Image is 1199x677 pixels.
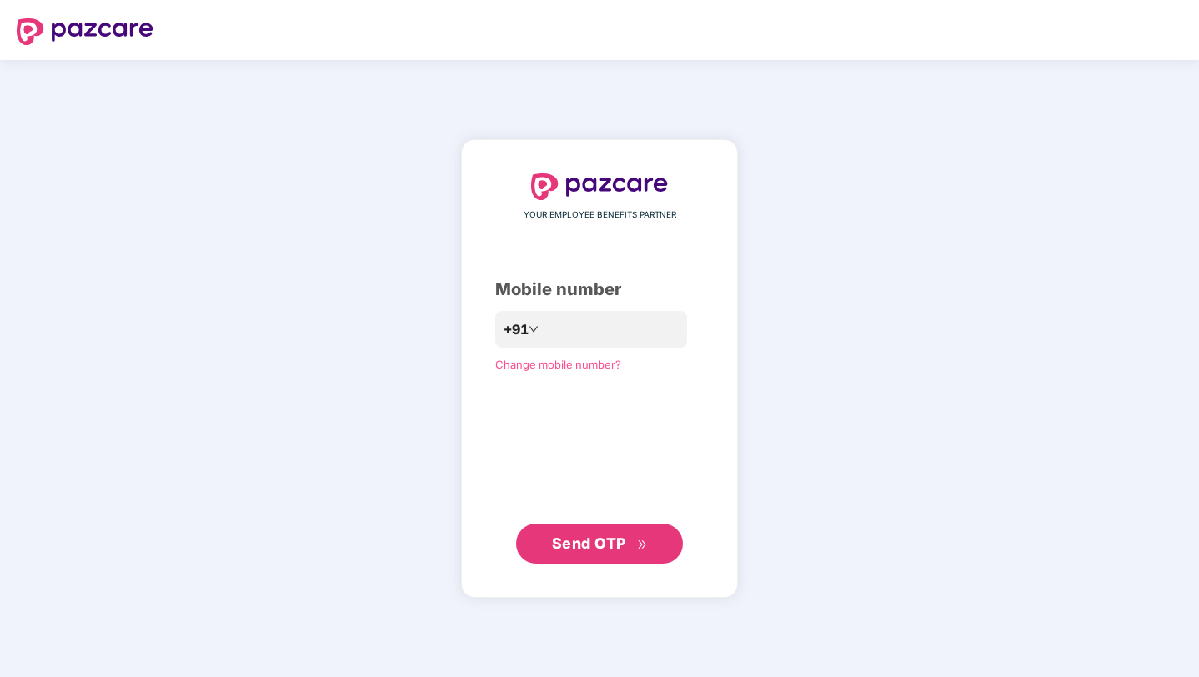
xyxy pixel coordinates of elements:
[524,208,676,222] span: YOUR EMPLOYEE BENEFITS PARTNER
[529,324,539,334] span: down
[504,319,529,340] span: +91
[495,277,704,303] div: Mobile number
[552,534,626,552] span: Send OTP
[516,524,683,564] button: Send OTPdouble-right
[637,539,648,550] span: double-right
[17,18,153,45] img: logo
[531,173,668,200] img: logo
[495,358,621,371] a: Change mobile number?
